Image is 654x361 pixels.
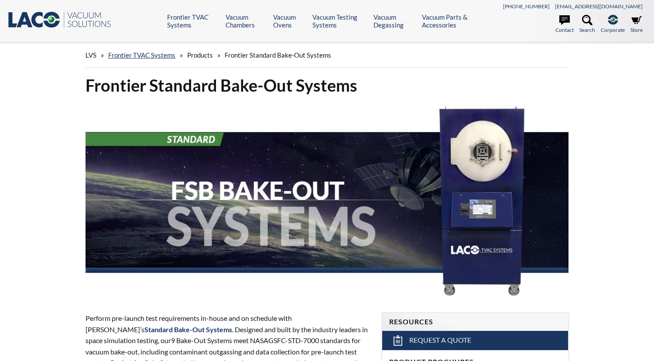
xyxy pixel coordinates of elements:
[373,13,415,29] a: Vacuum Degassing
[409,336,471,345] span: Request a Quote
[579,15,595,34] a: Search
[86,51,96,59] span: LVS
[273,13,306,29] a: Vacuum Ovens
[422,13,485,29] a: Vacuum Parts & Accessories
[312,13,367,29] a: Vacuum Testing Systems
[555,3,643,10] a: [EMAIL_ADDRESS][DOMAIN_NAME]
[187,51,213,59] span: Products
[86,103,568,296] img: FSB Bake-Out Systems header
[167,13,219,29] a: Frontier TVAC Systems
[601,26,625,34] span: Corporate
[389,317,561,327] h4: Resources
[86,43,568,68] div: » » »
[555,15,574,34] a: Contact
[630,15,643,34] a: Store
[503,3,550,10] a: [PHONE_NUMBER]
[86,75,568,96] h1: Frontier Standard Bake-Out Systems
[144,325,232,333] span: Standard Bake-Out Systems
[108,51,175,59] a: Frontier TVAC Systems
[225,51,331,59] span: Frontier Standard Bake-Out Systems
[226,13,267,29] a: Vacuum Chambers
[382,331,568,350] a: Request a Quote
